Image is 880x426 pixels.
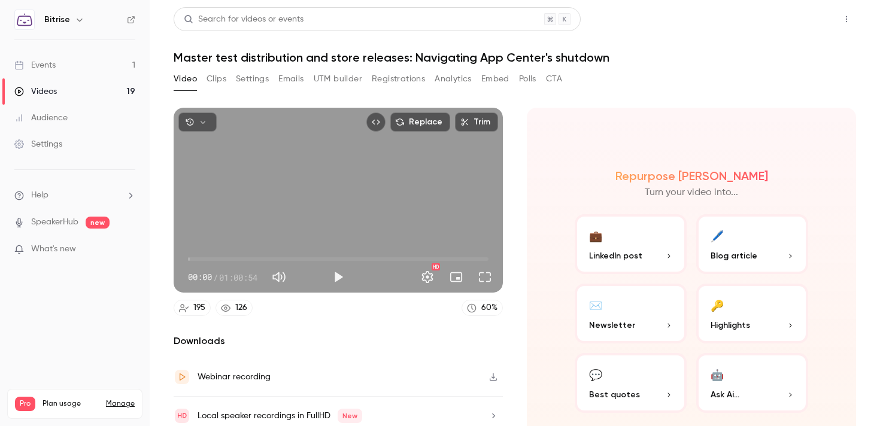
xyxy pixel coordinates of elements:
div: Events [14,59,56,71]
span: / [213,271,218,284]
button: Clips [207,69,226,89]
a: Manage [106,399,135,409]
a: 60% [462,300,503,316]
span: What's new [31,243,76,255]
a: SpeakerHub [31,216,78,229]
div: Webinar recording [198,370,271,384]
div: HD [432,263,440,270]
button: Full screen [473,265,497,289]
div: 00:00 [188,271,257,284]
h6: Bitrise [44,14,70,26]
button: 🔑Highlights [696,284,808,343]
button: Play [326,265,350,289]
div: Videos [14,86,57,98]
span: Pro [15,397,35,411]
button: Settings [415,265,439,289]
button: ✉️Newsletter [575,284,687,343]
div: 🖊️ [711,226,724,245]
div: Settings [14,138,62,150]
div: ✉️ [589,296,602,314]
button: Polls [519,69,536,89]
div: 🤖 [711,365,724,384]
span: Ask Ai... [711,388,739,401]
span: Plan usage [43,399,99,409]
button: UTM builder [314,69,362,89]
iframe: Noticeable Trigger [121,244,135,255]
button: Analytics [435,69,472,89]
button: Embed [481,69,509,89]
div: 🔑 [711,296,724,314]
span: Help [31,189,48,202]
button: 💼LinkedIn post [575,214,687,274]
button: Top Bar Actions [837,10,856,29]
button: Mute [267,265,291,289]
button: Trim [455,112,498,132]
span: LinkedIn post [589,249,642,262]
span: 01:00:54 [219,271,257,284]
li: help-dropdown-opener [14,189,135,202]
button: Turn on miniplayer [444,265,468,289]
button: Video [174,69,197,89]
div: 126 [235,302,247,314]
span: Newsletter [589,319,635,331]
a: 126 [216,300,253,316]
button: 💬Best quotes [575,353,687,413]
div: Search for videos or events [184,13,304,26]
button: CTA [546,69,562,89]
h2: Downloads [174,334,503,348]
a: 195 [174,300,211,316]
button: Emails [278,69,304,89]
div: 💼 [589,226,602,245]
h1: Master test distribution and store releases: Navigating App Center's shutdown [174,50,856,65]
button: Embed video [366,112,386,132]
button: 🖊️Blog article [696,214,808,274]
div: 💬 [589,365,602,384]
div: Local speaker recordings in FullHD [198,409,362,423]
span: new [86,217,110,229]
img: Bitrise [15,10,34,29]
button: 🤖Ask Ai... [696,353,808,413]
button: Registrations [372,69,425,89]
span: New [338,409,362,423]
div: Audience [14,112,68,124]
h2: Repurpose [PERSON_NAME] [615,169,768,183]
button: Settings [236,69,269,89]
span: 00:00 [188,271,212,284]
span: Blog article [711,249,757,262]
button: Replace [390,112,450,132]
div: 195 [193,302,205,314]
p: Turn your video into... [645,185,738,200]
div: 60 % [481,302,497,314]
span: Highlights [711,319,750,331]
button: Share [780,7,827,31]
span: Best quotes [589,388,640,401]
